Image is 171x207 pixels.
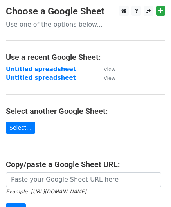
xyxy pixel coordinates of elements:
a: Untitled spreadsheet [6,74,76,81]
input: Paste your Google Sheet URL here [6,172,161,187]
h4: Copy/paste a Google Sheet URL: [6,160,165,169]
h4: Select another Google Sheet: [6,106,165,116]
p: Use one of the options below... [6,20,165,29]
a: View [96,66,115,73]
small: View [104,67,115,72]
small: Example: [URL][DOMAIN_NAME] [6,189,86,194]
h4: Use a recent Google Sheet: [6,52,165,62]
a: Select... [6,122,35,134]
a: View [96,74,115,81]
h3: Choose a Google Sheet [6,6,165,17]
a: Untitled spreadsheet [6,66,76,73]
small: View [104,75,115,81]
